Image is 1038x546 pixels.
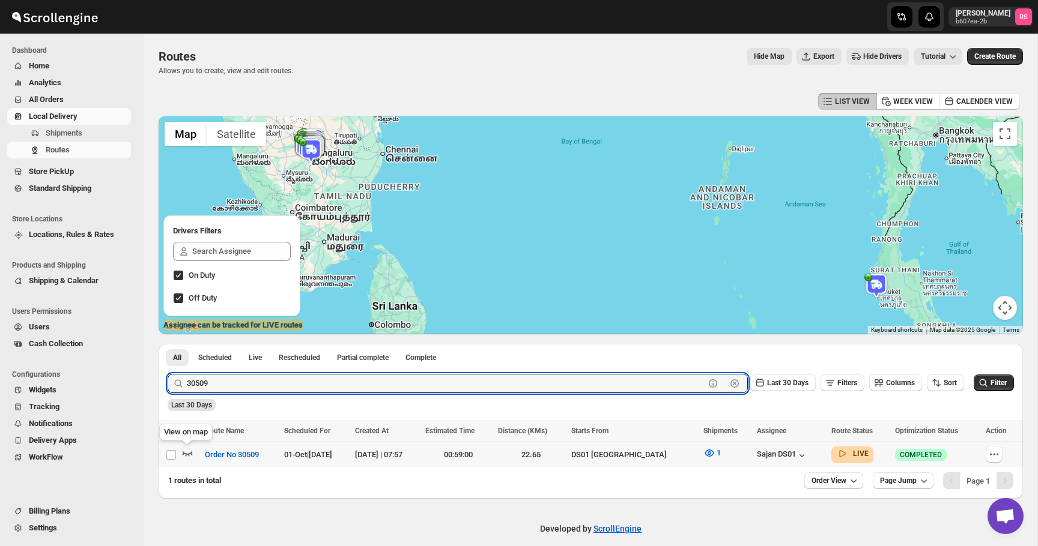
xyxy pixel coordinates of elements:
[540,523,642,535] p: Developed by
[956,8,1010,18] p: [PERSON_NAME]
[593,524,642,533] a: ScrollEngine
[29,230,114,239] span: Locations, Rules & Rates
[7,142,131,158] button: Routes
[7,226,131,243] button: Locations, Rules & Rates
[876,93,940,110] button: WEEK VIEW
[159,49,196,64] span: Routes
[29,95,64,104] span: All Orders
[757,449,808,461] div: Sajan DS01
[943,472,1013,489] nav: Pagination
[29,402,59,411] span: Tracking
[46,128,82,137] span: Shipments
[991,379,1007,387] span: Filter
[939,93,1020,110] button: CALENDER VIEW
[886,379,915,387] span: Columns
[873,472,933,489] button: Page Jump
[7,58,131,74] button: Home
[12,370,136,379] span: Configurations
[821,374,864,391] button: Filters
[355,427,389,435] span: Created At
[171,401,212,409] span: Last 30 Days
[921,52,945,61] span: Tutorial
[7,74,131,91] button: Analytics
[571,449,696,461] div: DS01 [GEOGRAPHIC_DATA]
[284,427,330,435] span: Scheduled For
[893,97,933,106] span: WEEK VIEW
[750,374,816,391] button: Last 30 Days
[818,93,877,110] button: LIST VIEW
[166,349,189,366] button: All routes
[956,18,1010,25] p: b607ea-2b
[956,97,1013,106] span: CALENDER VIEW
[207,122,266,146] button: Show satellite imagery
[871,326,923,334] button: Keyboard shortcuts
[7,335,131,352] button: Cash Collection
[853,449,869,458] b: LIVE
[804,472,863,489] button: Order View
[198,445,266,464] button: Order No 30509
[1019,13,1028,21] text: RS
[914,48,962,65] button: Tutorial
[571,427,609,435] span: Starts From
[7,91,131,108] button: All Orders
[948,7,1033,26] button: User menu
[10,2,100,32] img: ScrollEngine
[813,52,834,61] span: Export
[967,48,1023,65] button: Create Route
[12,307,136,316] span: Users Permissions
[168,476,221,485] span: 1 routes in total
[974,374,1014,391] button: Filter
[425,427,475,435] span: Estimated Time
[696,443,728,463] button: 1
[7,503,131,520] button: Billing Plans
[29,112,77,121] span: Local Delivery
[337,353,389,362] span: Partial complete
[988,498,1024,534] div: Open chat
[880,476,917,485] span: Page Jump
[767,379,809,387] span: Last 30 Days
[29,506,70,515] span: Billing Plans
[944,379,957,387] span: Sort
[863,52,902,61] span: Hide Drivers
[7,382,131,398] button: Widgets
[986,476,990,485] b: 1
[162,319,201,334] img: Google
[165,122,207,146] button: Show street map
[993,296,1017,320] button: Map camera controls
[29,452,63,461] span: WorkFlow
[835,97,870,106] span: LIST VIEW
[12,214,136,224] span: Store Locations
[29,61,49,70] span: Home
[29,78,61,87] span: Analytics
[967,476,990,485] span: Page
[1003,326,1019,333] a: Terms (opens in new tab)
[7,432,131,449] button: Delivery Apps
[198,353,232,362] span: Scheduled
[425,449,491,461] div: 00:59:00
[187,374,705,393] input: Press enter after typing | Search Eg. Order No 30509
[797,48,842,65] button: Export
[498,427,547,435] span: Distance (KMs)
[812,476,846,485] span: Order View
[7,449,131,466] button: WorkFlow
[1015,8,1032,25] span: Romil Seth
[974,52,1016,61] span: Create Route
[831,427,873,435] span: Route Status
[754,52,785,61] span: Hide Map
[729,377,741,389] button: Clear
[12,46,136,55] span: Dashboard
[162,319,201,334] a: Open this area in Google Maps (opens a new window)
[7,520,131,536] button: Settings
[284,450,332,459] span: 01-Oct | [DATE]
[29,339,83,348] span: Cash Collection
[29,184,91,193] span: Standard Shipping
[205,449,259,461] span: Order No 30509
[29,385,56,394] span: Widgets
[205,427,244,435] span: Route Name
[29,322,50,331] span: Users
[163,319,303,331] label: Assignee can be tracked for LIVE routes
[930,326,995,333] span: Map data ©2025 Google
[192,242,291,261] input: Search Assignee
[12,260,136,270] span: Products and Shipping
[895,427,958,435] span: Optimization Status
